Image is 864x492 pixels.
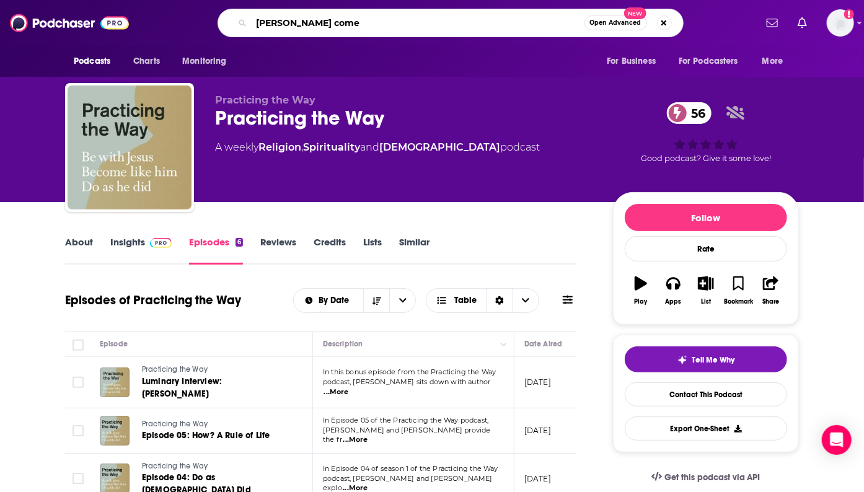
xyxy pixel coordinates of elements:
span: More [762,53,783,70]
img: Practicing the Way [68,86,192,209]
span: Tell Me Why [692,355,735,365]
span: Podcasts [74,53,110,70]
a: Reviews [260,236,296,265]
button: Show profile menu [827,9,854,37]
span: Practicing the Way [142,365,208,374]
div: List [701,298,711,305]
a: Charts [125,50,167,73]
button: Column Actions [496,337,511,352]
button: open menu [174,50,242,73]
a: Show notifications dropdown [762,12,783,33]
span: ...More [343,435,368,445]
img: Podchaser Pro [150,238,172,248]
span: Practicing the Way [142,462,208,470]
div: 6 [236,238,243,247]
button: open menu [598,50,671,73]
span: ...More [324,387,349,397]
span: Toggle select row [73,425,84,436]
a: Episodes6 [189,236,243,265]
a: Luminary Interview: [PERSON_NAME] [142,376,291,400]
span: Practicing the Way [142,420,208,428]
button: Share [755,268,787,313]
a: Practicing the Way [142,461,291,472]
span: In Episode 04 of season 1 of the Practicing the Way [323,464,498,473]
span: podcast, [PERSON_NAME] sits down with author [323,377,491,386]
img: User Profile [827,9,854,37]
input: Search podcasts, credits, & more... [252,13,584,33]
span: Get this podcast via API [664,472,760,483]
span: [PERSON_NAME] and [PERSON_NAME] provide the fr [323,426,491,444]
a: Similar [399,236,430,265]
span: Practicing the Way [215,94,315,106]
a: Show notifications dropdown [793,12,812,33]
button: Open AdvancedNew [584,15,647,30]
span: Toggle select row [73,473,84,484]
a: Practicing the Way [142,364,291,376]
div: Play [635,298,648,305]
div: A weekly podcast [215,140,540,155]
a: About [65,236,93,265]
div: Search podcasts, credits, & more... [218,9,684,37]
a: [DEMOGRAPHIC_DATA] [379,141,500,153]
div: Apps [666,298,682,305]
svg: Add a profile image [844,9,854,19]
a: Lists [363,236,382,265]
button: open menu [389,289,415,312]
button: Follow [625,204,787,231]
div: Date Aired [524,336,562,351]
span: 56 [679,102,712,124]
button: Choose View [426,288,539,313]
h1: Episodes of Practicing the Way [65,292,241,308]
span: In this bonus episode from the Practicing the Way [323,367,496,376]
a: Religion [258,141,301,153]
button: open menu [671,50,756,73]
span: and [360,141,379,153]
img: tell me why sparkle [677,355,687,365]
span: New [624,7,646,19]
a: Credits [314,236,346,265]
div: Description [323,336,363,351]
span: Table [454,296,477,305]
button: open menu [754,50,799,73]
p: [DATE] [524,377,551,387]
span: Episode 05: How? A Rule of Life [142,430,270,441]
span: In Episode 05 of the Practicing the Way podcast, [323,416,488,424]
a: 56 [667,102,712,124]
a: Episode 05: How? A Rule of Life [142,429,289,442]
div: Sort Direction [487,289,513,312]
div: Rate [625,236,787,261]
button: Play [625,268,657,313]
h2: Choose List sort [293,288,417,313]
span: For Podcasters [679,53,738,70]
p: [DATE] [524,425,551,436]
p: [DATE] [524,473,551,484]
button: tell me why sparkleTell Me Why [625,346,787,372]
div: Open Intercom Messenger [822,425,852,455]
img: Podchaser - Follow, Share and Rate Podcasts [10,11,129,35]
a: Practicing the Way [142,419,289,430]
div: 56Good podcast? Give it some love! [613,94,799,171]
span: Open Advanced [590,20,641,26]
span: Monitoring [182,53,226,70]
span: Good podcast? Give it some love! [641,154,771,163]
span: Luminary Interview: [PERSON_NAME] [142,376,222,399]
div: Episode [100,336,128,351]
span: For Business [607,53,656,70]
span: Charts [133,53,160,70]
span: By Date [319,296,353,305]
a: Spirituality [303,141,360,153]
button: List [690,268,722,313]
div: Share [762,298,779,305]
span: Logged in as shcarlos [827,9,854,37]
button: open menu [294,296,364,305]
span: , [301,141,303,153]
span: Toggle select row [73,377,84,388]
button: Apps [657,268,689,313]
button: Sort Direction [363,289,389,312]
button: Bookmark [722,268,754,313]
button: open menu [65,50,126,73]
div: Bookmark [724,298,753,305]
